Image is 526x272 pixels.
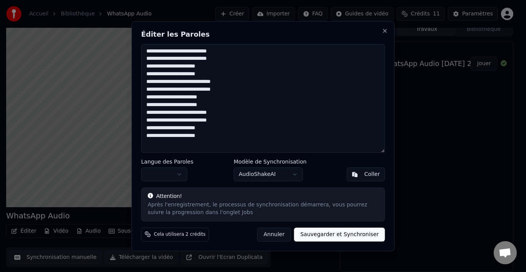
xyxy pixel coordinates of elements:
[154,231,206,237] span: Cela utilisera 2 crédits
[141,31,385,38] h2: Éditer les Paroles
[148,193,379,200] div: Attention!
[141,159,194,164] label: Langue des Paroles
[294,227,385,241] button: Sauvegarder et Synchroniser
[148,201,379,216] div: Après l'enregistrement, le processus de synchronisation démarrera, vous pourrez suivre la progres...
[364,171,380,178] div: Coller
[347,167,385,181] button: Coller
[257,227,291,241] button: Annuler
[234,159,307,164] label: Modèle de Synchronisation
